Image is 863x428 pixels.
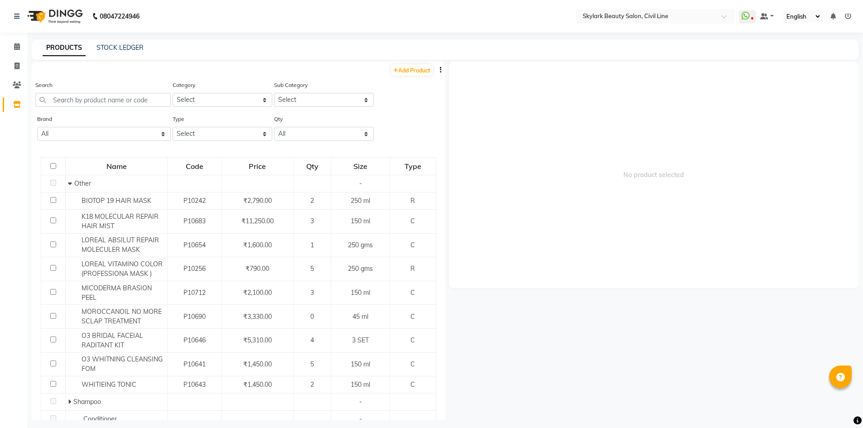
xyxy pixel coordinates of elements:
[294,158,330,174] div: Qty
[243,380,272,389] span: ₹1,450.00
[73,398,101,406] span: Shampoo
[243,241,272,249] span: ₹1,600.00
[310,217,314,225] span: 3
[82,308,162,325] span: MOROCCANOIL NO MORE SCLAP TREATMENT
[274,81,308,89] label: Sub Category
[96,43,144,52] a: STOCK LEDGER
[23,4,85,29] img: logo
[410,197,415,205] span: R
[82,355,163,373] span: O3 WHITNING CLEANSING FOM
[74,179,91,188] span: Other
[183,197,206,205] span: P10242
[310,360,314,368] span: 5
[351,217,370,225] span: 150 ml
[310,241,314,249] span: 1
[43,40,86,56] a: PRODUCTS
[410,313,415,321] span: C
[332,158,389,174] div: Size
[351,360,370,368] span: 150 ml
[82,236,159,254] span: LOREAL ABSILUT REPAIR MOLECULER MASK
[243,197,272,205] span: ₹2,790.00
[449,62,859,288] span: No product selected
[82,332,143,349] span: O3 BRIDAL FACEIAL RADITANT KIT
[82,197,151,205] span: BIOTOP 19 HAIR MASK
[391,64,433,76] a: Add Product
[35,93,171,107] input: Search by product name or code
[82,380,136,389] span: WHITIEING TONIC
[241,217,274,225] span: ₹11,250.00
[243,289,272,297] span: ₹2,100.00
[410,289,415,297] span: C
[410,360,415,368] span: C
[352,336,369,344] span: 3 SET
[35,81,53,89] label: Search
[310,380,314,389] span: 2
[310,264,314,273] span: 5
[359,398,362,406] span: -
[83,415,117,423] span: Conditioner
[82,212,159,230] span: K18 MOLECULAR REPAIR HAIR MIST
[243,313,272,321] span: ₹3,330.00
[37,115,52,123] label: Brand
[351,380,370,389] span: 150 ml
[183,217,206,225] span: P10683
[68,398,73,406] span: Expand Row
[310,289,314,297] span: 3
[243,360,272,368] span: ₹1,450.00
[82,284,152,302] span: MICODERMA BRASION PEEL
[246,264,269,273] span: ₹790.00
[351,197,370,205] span: 250 ml
[68,179,74,188] span: Collapse Row
[183,380,206,389] span: P10643
[274,115,283,123] label: Qty
[183,360,206,368] span: P10641
[183,336,206,344] span: P10646
[243,336,272,344] span: ₹5,310.00
[168,158,221,174] div: Code
[100,4,140,29] b: 08047224946
[359,415,362,423] span: -
[391,158,435,174] div: Type
[183,313,206,321] span: P10690
[348,241,373,249] span: 250 gms
[352,313,368,321] span: 45 ml
[310,336,314,344] span: 4
[410,380,415,389] span: C
[410,264,415,273] span: R
[222,158,293,174] div: Price
[183,241,206,249] span: P10654
[348,264,373,273] span: 250 gms
[359,179,362,188] span: -
[310,313,314,321] span: 0
[410,336,415,344] span: C
[310,197,314,205] span: 2
[351,289,370,297] span: 150 ml
[66,158,167,174] div: Name
[183,289,206,297] span: P10712
[410,241,415,249] span: C
[410,217,415,225] span: C
[173,115,184,123] label: Type
[82,260,163,278] span: LOREAL VITAMINO COLOR (PROFESSIONA MASK )
[183,264,206,273] span: P10256
[173,81,195,89] label: Category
